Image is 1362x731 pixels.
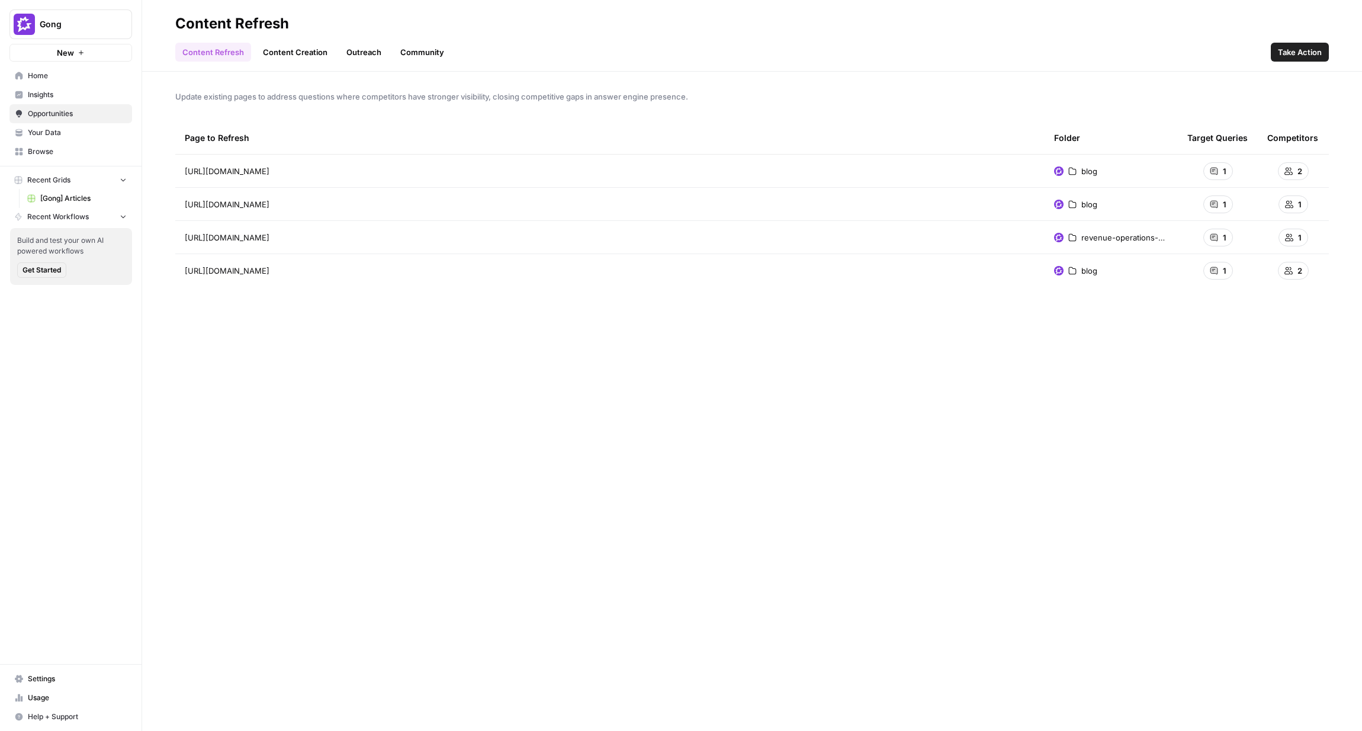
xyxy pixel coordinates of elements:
span: 1 [1298,232,1302,243]
a: Content Refresh [175,43,251,62]
span: 1 [1223,232,1226,243]
button: Recent Grids [9,171,132,189]
span: Build and test your own AI powered workflows [17,235,125,257]
span: 1 [1223,265,1226,277]
span: blog [1081,198,1097,210]
button: Help + Support [9,707,132,726]
a: Insights [9,85,132,104]
span: [URL][DOMAIN_NAME] [185,265,269,277]
button: Get Started [17,262,66,278]
span: blog [1081,265,1097,277]
a: Usage [9,688,132,707]
button: Recent Workflows [9,208,132,226]
span: Get Started [23,265,61,275]
span: [URL][DOMAIN_NAME] [185,198,269,210]
span: Usage [28,692,127,703]
span: [URL][DOMAIN_NAME] [185,165,269,177]
a: Opportunities [9,104,132,123]
button: Take Action [1271,43,1329,62]
img: w6cjb6u2gvpdnjw72qw8i2q5f3eb [1054,200,1064,209]
div: Competitors [1267,121,1318,154]
span: Settings [28,674,127,684]
span: 1 [1223,165,1226,177]
div: Content Refresh [175,14,289,33]
img: w6cjb6u2gvpdnjw72qw8i2q5f3eb [1054,233,1064,242]
span: 1 [1223,198,1226,210]
button: New [9,44,132,62]
span: revenue-operations-software [1081,232,1168,243]
span: Take Action [1278,46,1322,58]
span: Recent Grids [27,175,70,185]
a: Home [9,66,132,85]
img: w6cjb6u2gvpdnjw72qw8i2q5f3eb [1054,166,1064,176]
span: Opportunities [28,108,127,119]
span: Help + Support [28,711,127,722]
button: Workspace: Gong [9,9,132,39]
a: Settings [9,669,132,688]
span: New [57,47,74,59]
span: Your Data [28,127,127,138]
span: Update existing pages to address questions where competitors have stronger visibility, closing co... [175,91,1329,102]
a: Your Data [9,123,132,142]
img: Gong Logo [14,14,35,35]
a: Content Creation [256,43,335,62]
span: 1 [1298,198,1302,210]
div: Target Queries [1187,121,1248,154]
a: Browse [9,142,132,161]
span: 2 [1297,165,1302,177]
span: blog [1081,165,1097,177]
a: [Gong] Articles [22,189,132,208]
span: Gong [40,18,111,30]
a: Community [393,43,451,62]
span: [URL][DOMAIN_NAME] [185,232,269,243]
span: 2 [1297,265,1302,277]
span: [Gong] Articles [40,193,127,204]
a: Outreach [339,43,388,62]
span: Insights [28,89,127,100]
span: Recent Workflows [27,211,89,222]
span: Home [28,70,127,81]
span: Browse [28,146,127,157]
div: Page to Refresh [185,121,1035,154]
div: Folder [1054,121,1080,154]
img: w6cjb6u2gvpdnjw72qw8i2q5f3eb [1054,266,1064,275]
